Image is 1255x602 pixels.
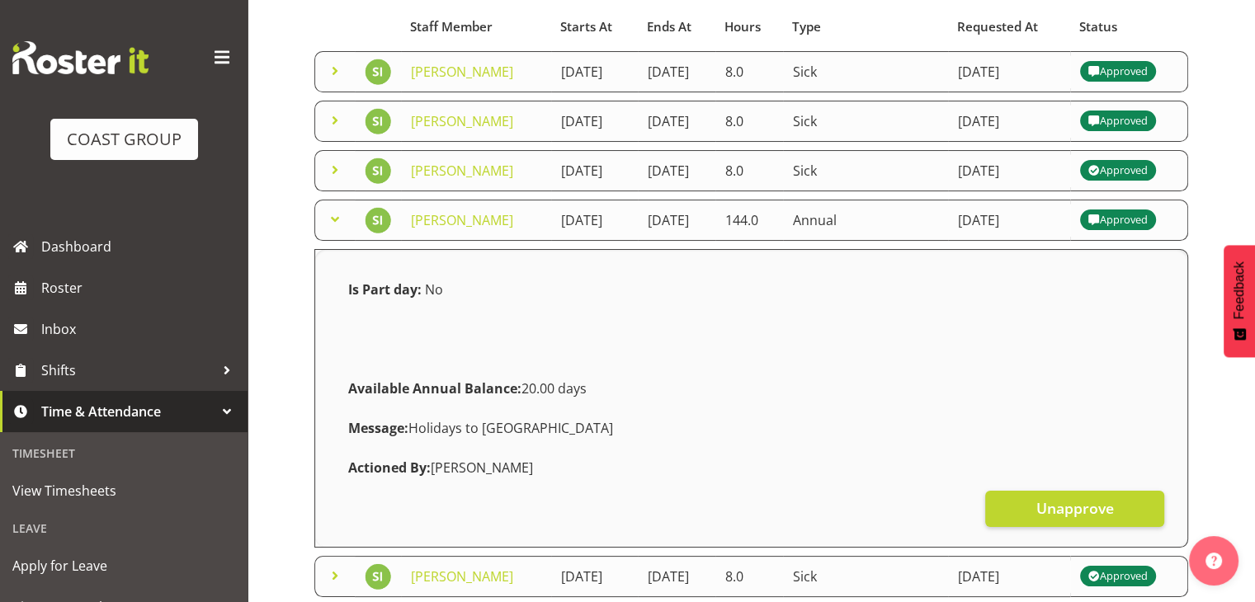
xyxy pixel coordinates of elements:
td: [DATE] [638,150,715,191]
span: Ends At [647,17,691,36]
td: [DATE] [551,101,638,142]
a: [PERSON_NAME] [411,162,513,180]
span: Inbox [41,317,239,341]
span: No [425,280,443,299]
span: View Timesheets [12,478,235,503]
div: 20.00 days [338,369,1164,408]
div: COAST GROUP [67,127,182,152]
span: Roster [41,275,239,300]
div: Leave [4,511,243,545]
button: Feedback - Show survey [1224,245,1255,357]
div: Approved [1088,62,1148,82]
td: [DATE] [638,51,715,92]
td: 144.0 [715,200,783,241]
img: Rosterit website logo [12,41,149,74]
div: Approved [1088,111,1148,131]
td: Annual [783,200,948,241]
td: [DATE] [551,200,638,241]
td: 8.0 [715,101,783,142]
span: Time & Attendance [41,399,215,424]
a: [PERSON_NAME] [411,63,513,81]
span: Dashboard [41,234,239,259]
img: sebastian-ibanez6856.jpg [365,158,391,184]
img: sebastian-ibanez6856.jpg [365,207,391,233]
td: [DATE] [948,200,1070,241]
div: Approved [1088,210,1148,230]
span: Hours [724,17,761,36]
a: [PERSON_NAME] [411,112,513,130]
strong: Is Part day: [348,280,422,299]
span: Unapprove [1036,497,1113,519]
strong: Message: [348,419,408,437]
td: Sick [783,101,948,142]
a: [PERSON_NAME] [411,567,513,586]
img: help-xxl-2.png [1205,553,1222,569]
a: [PERSON_NAME] [411,211,513,229]
td: 8.0 [715,150,783,191]
a: Apply for Leave [4,545,243,586]
div: Holidays to [GEOGRAPHIC_DATA] [338,408,1164,448]
td: [DATE] [948,556,1070,597]
strong: Available Annual Balance: [348,379,521,397]
td: [DATE] [551,556,638,597]
td: [DATE] [638,101,715,142]
td: [DATE] [638,200,715,241]
span: Status [1079,17,1117,36]
span: Shifts [41,358,215,383]
span: Feedback [1232,261,1247,319]
img: sebastian-ibanez6856.jpg [365,59,391,85]
td: [DATE] [948,101,1070,142]
span: Requested At [957,17,1038,36]
img: sebastian-ibanez6856.jpg [365,108,391,134]
span: Staff Member [410,17,493,36]
td: Sick [783,51,948,92]
div: [PERSON_NAME] [338,448,1164,487]
div: Timesheet [4,436,243,470]
div: Approved [1088,161,1148,181]
td: [DATE] [551,150,638,191]
span: Apply for Leave [12,553,235,578]
td: [DATE] [551,51,638,92]
div: Approved [1088,567,1148,586]
img: sebastian-ibanez6856.jpg [365,563,391,590]
strong: Actioned By: [348,459,431,477]
td: Sick [783,556,948,597]
span: Type [792,17,821,36]
span: Starts At [560,17,612,36]
td: [DATE] [948,51,1070,92]
button: Unapprove [985,491,1164,527]
td: [DATE] [638,556,715,597]
td: 8.0 [715,51,783,92]
td: Sick [783,150,948,191]
a: View Timesheets [4,470,243,511]
td: 8.0 [715,556,783,597]
td: [DATE] [948,150,1070,191]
